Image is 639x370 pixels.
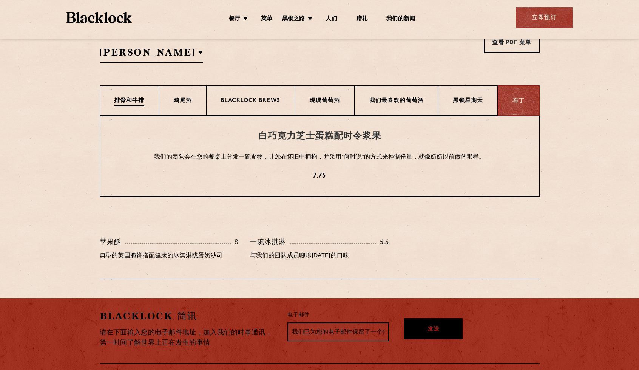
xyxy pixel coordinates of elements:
font: 黑锁星期天 [453,98,483,104]
font: 我们的新闻 [386,16,415,22]
font: 我们的团队会在您的餐桌上分发一碗食物，让您在怀旧中拥抱，并采用“何时说”的方式来控制份量，就像奶奶以前做的那样。 [154,155,485,160]
font: 菜单 [261,16,272,22]
a: 餐厅 [229,15,240,24]
font: 苹果酥 [100,238,121,245]
a: 黑锁之路 [282,15,305,24]
font: [PERSON_NAME] [100,47,196,57]
font: 与我们的团队成员聊聊[DATE]的口味 [250,253,349,259]
font: 餐厅 [229,16,240,22]
font: 5.5 [380,238,389,245]
font: 人们 [326,16,337,22]
font: 典型的英国脆饼搭配健康的冰淇淋或蛋奶沙司 [100,253,223,259]
font: 排骨和牛排 [114,98,144,104]
font: Blacklock 简讯 [100,311,198,321]
a: 菜单 [261,15,272,24]
font: 我们最喜欢的葡萄酒 [369,98,424,104]
a: 我们的新闻 [386,15,415,24]
a: 人们 [326,15,337,24]
input: 我们已为您的电子邮件保留了一个位置... [287,322,389,341]
font: 立即预订 [532,15,557,21]
font: 请在下面输入您的电子邮件地址，加入我们的时事通讯，第一时间了解世界上正在发生的事情 [100,330,273,346]
font: 8 [235,238,239,245]
font: 电子邮件 [287,312,310,318]
a: 赠礼 [356,15,367,24]
font: 现调葡萄酒 [310,98,340,104]
font: 黑锁之路 [282,16,305,22]
font: 布丁 [512,98,525,104]
font: Blacklock Brews [221,98,280,104]
a: 查看 PDF 菜单 [484,32,540,53]
font: 7.75 [313,173,326,180]
font: 一碗冰淇淋 [250,238,286,245]
font: 赠礼 [356,16,367,22]
font: 白巧克力芝士蛋糕配时令浆果 [258,132,381,141]
font: 发送 [428,327,440,332]
img: BL_Textured_Logo-footer-cropped.svg [66,12,132,23]
font: 查看 PDF 菜单 [492,40,531,46]
font: 鸡尾酒 [174,98,192,104]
